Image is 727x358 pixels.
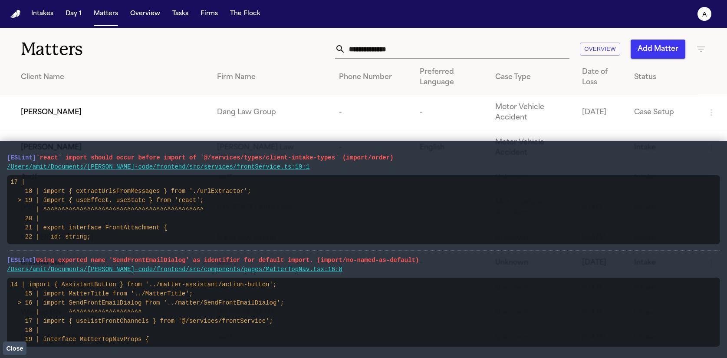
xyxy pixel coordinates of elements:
[339,72,406,83] div: Phone Number
[627,95,699,130] td: Case Setup
[217,72,325,83] div: Firm Name
[420,67,481,88] div: Preferred Language
[413,95,488,130] td: -
[169,6,192,22] button: Tasks
[28,6,57,22] button: Intakes
[488,130,575,166] td: Motor Vehicle Accident
[631,40,685,59] button: Add Matter
[227,6,264,22] button: The Flock
[332,95,413,130] td: -
[488,95,575,130] td: Motor Vehicle Accident
[10,10,21,18] a: Home
[702,12,707,18] text: a
[582,67,620,88] div: Date of Loss
[413,130,488,166] td: English
[21,72,203,83] div: Client Name
[21,107,82,118] span: [PERSON_NAME]
[495,72,568,83] div: Case Type
[634,72,692,83] div: Status
[10,10,21,18] img: Finch Logo
[127,6,164,22] button: Overview
[627,130,699,166] td: Intake
[197,6,221,22] button: Firms
[580,43,620,56] button: Overview
[210,95,332,130] td: Dang Law Group
[90,6,122,22] button: Matters
[21,38,216,60] h1: Matters
[332,130,413,166] td: -
[210,130,332,166] td: [PERSON_NAME] Law
[62,6,85,22] button: Day 1
[575,95,627,130] td: [DATE]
